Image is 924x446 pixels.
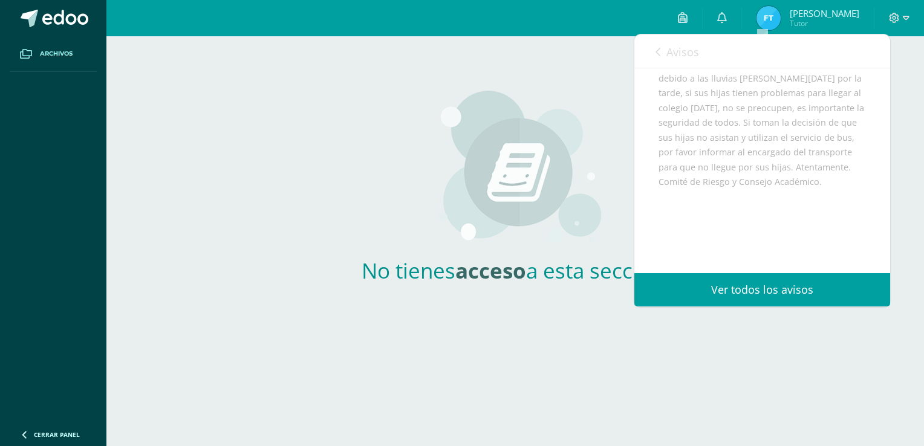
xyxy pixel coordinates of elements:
[666,45,699,59] span: Avisos
[659,56,866,278] div: Buenas noches estimados padres de familia, debido a las lluvias [PERSON_NAME][DATE] por la tarde,...
[634,273,890,306] a: Ver todos los avisos
[756,6,781,30] img: 2a918e31a8919171dbdf98851894726c.png
[34,430,80,439] span: Cerrar panel
[40,49,73,59] span: Archivos
[455,256,526,285] strong: acceso
[10,36,97,72] a: Archivos
[337,256,694,285] h2: No tienes a esta sección.
[790,7,859,19] span: [PERSON_NAME]
[790,18,859,28] span: Tutor
[430,89,601,247] img: courses_medium.png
